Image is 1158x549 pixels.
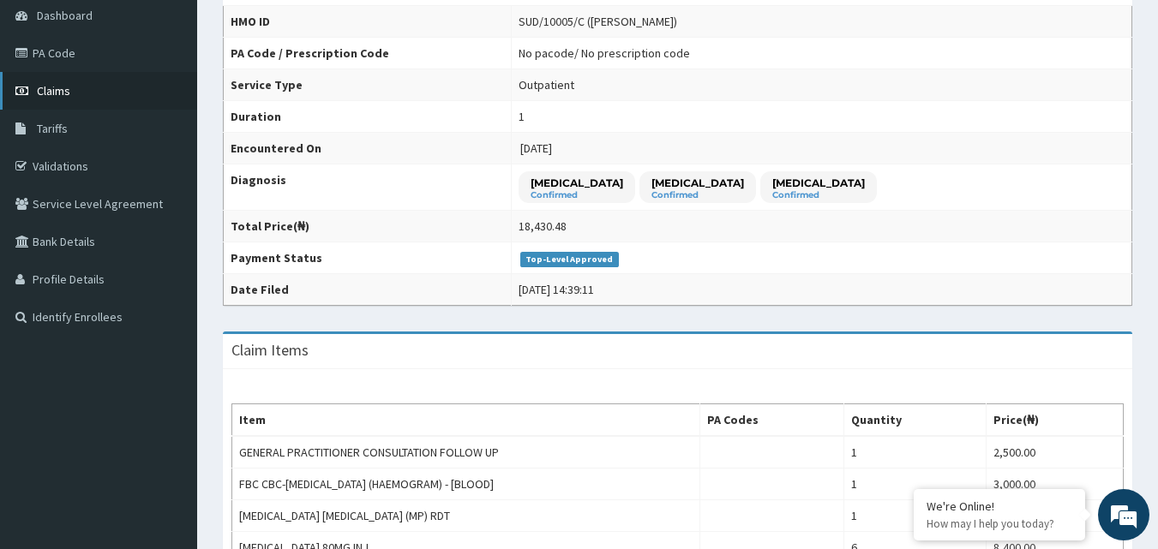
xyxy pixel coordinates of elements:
h3: Claim Items [231,343,309,358]
p: [MEDICAL_DATA] [651,176,744,190]
th: Service Type [224,69,512,101]
div: 1 [519,108,525,125]
img: d_794563401_company_1708531726252_794563401 [32,86,69,128]
th: PA Codes [700,404,844,437]
div: 18,430.48 [519,218,567,235]
small: Confirmed [531,191,623,200]
span: [DATE] [520,140,552,156]
span: We're online! [99,165,237,338]
span: Top-Level Approved [520,252,619,267]
td: FBC CBC-[MEDICAL_DATA] (HAEMOGRAM) - [BLOOD] [232,468,700,500]
th: Diagnosis [224,164,512,211]
th: Total Price(₦) [224,211,512,242]
p: [MEDICAL_DATA] [531,176,623,190]
th: PA Code / Prescription Code [224,38,512,69]
th: HMO ID [224,6,512,38]
div: SUD/10005/C ([PERSON_NAME]) [519,13,677,30]
td: GENERAL PRACTITIONER CONSULTATION FOLLOW UP [232,436,700,468]
td: [MEDICAL_DATA] [MEDICAL_DATA] (MP) RDT [232,500,700,532]
th: Encountered On [224,133,512,164]
span: Tariffs [37,121,68,136]
th: Date Filed [224,274,512,306]
th: Payment Status [224,242,512,274]
textarea: Type your message and hit 'Enter' [9,367,327,427]
div: Minimize live chat window [281,9,322,50]
span: Claims [37,83,70,98]
small: Confirmed [772,191,865,200]
td: 3,000.00 [987,468,1124,500]
p: [MEDICAL_DATA] [772,176,865,190]
span: Dashboard [37,8,93,23]
div: No pacode / No prescription code [519,45,690,62]
div: [DATE] 14:39:11 [519,281,594,298]
th: Quantity [844,404,987,437]
td: 1 [844,468,987,500]
small: Confirmed [651,191,744,200]
div: Chat with us now [89,96,288,118]
td: 1 [844,436,987,468]
th: Price(₦) [987,404,1124,437]
td: 1 [844,500,987,532]
th: Duration [224,101,512,133]
p: How may I help you today? [927,516,1072,531]
th: Item [232,404,700,437]
div: We're Online! [927,498,1072,514]
td: 2,500.00 [987,436,1124,468]
div: Outpatient [519,76,574,93]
